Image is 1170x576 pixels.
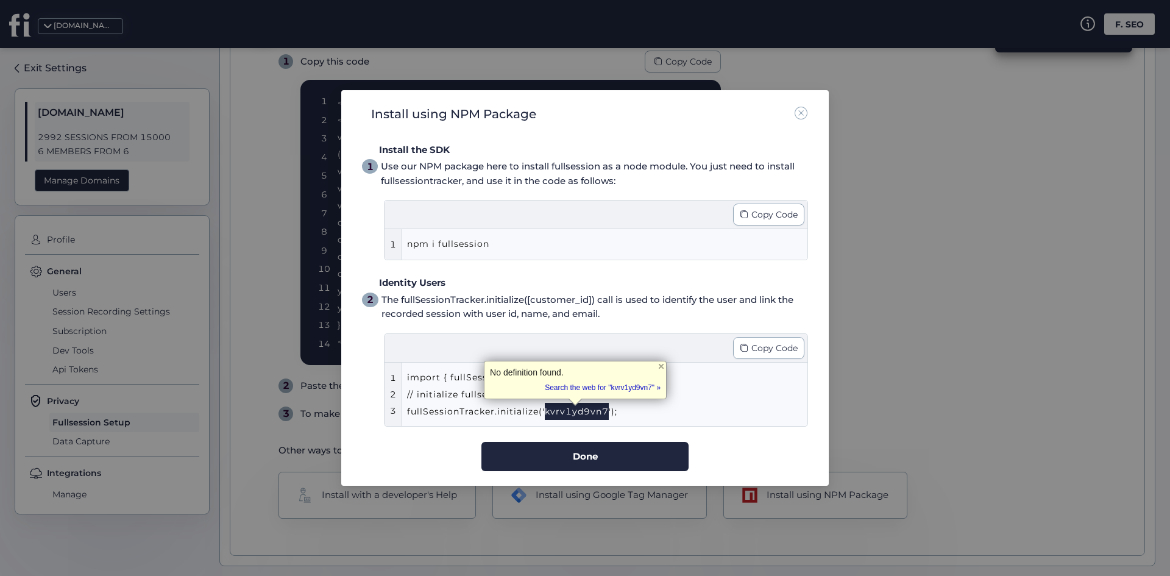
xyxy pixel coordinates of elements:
div: Install using NPM Package [371,105,536,124]
div: The fullSessionTracker.initialize([customer_id]) call is used to identify the user and link the r... [381,293,808,321]
div: 1 [390,371,396,385]
div: 2 [367,292,374,307]
div: Identity Users [379,276,808,290]
div: npm i fullsession [407,235,760,254]
span: Copy Code [751,341,798,355]
div: 1 [367,159,374,174]
div: Install the SDK [379,143,808,157]
span: Done [573,449,598,464]
div: import { fullSessionTracker } from 'fullsession' // initialize fullsession tracker fullSessionTra... [407,369,760,420]
div: 2 [390,388,396,401]
div: 3 [390,404,396,418]
div: Use our NPM package here to install fullsession as a node module. You just need to install fullse... [381,159,808,188]
span: Copy Code [751,208,798,221]
button: Done [481,442,689,471]
div: 1 [390,238,396,251]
